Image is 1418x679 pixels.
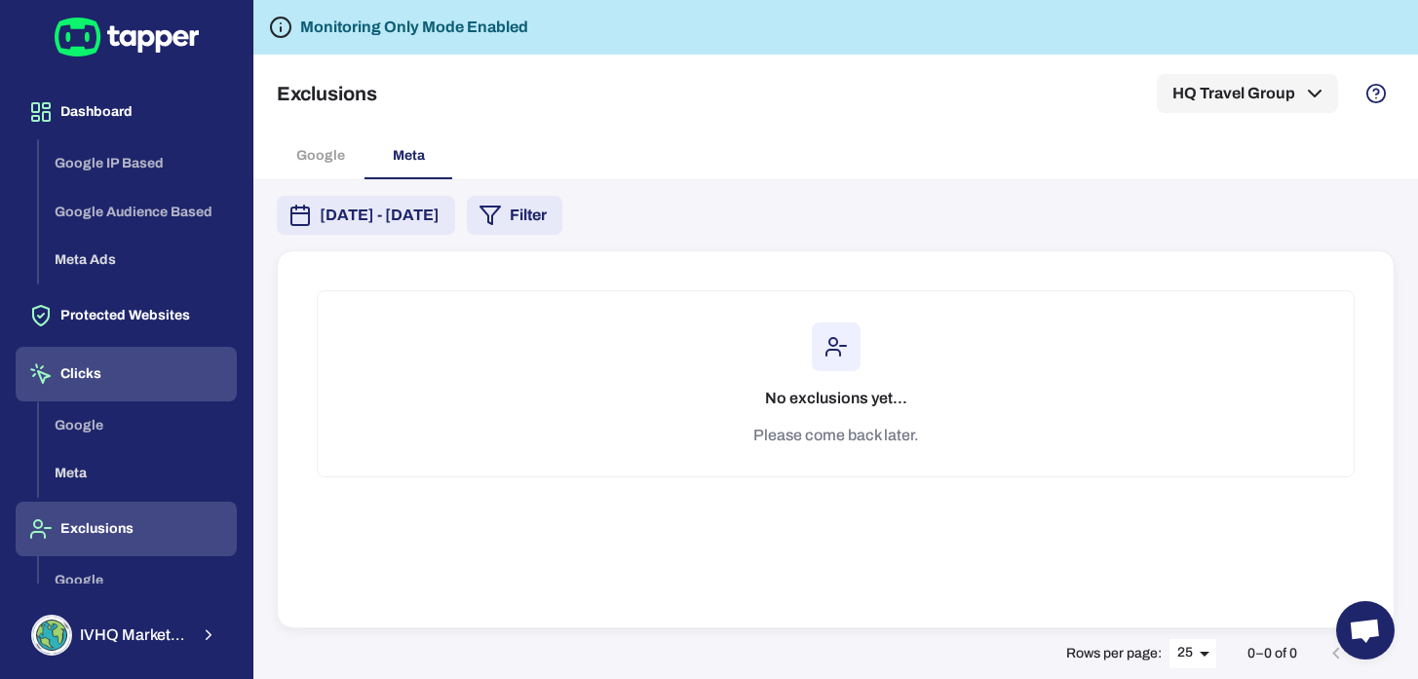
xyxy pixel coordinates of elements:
[393,147,425,165] span: Meta
[1169,639,1216,667] div: 25
[16,502,237,556] button: Exclusions
[80,625,188,645] span: IVHQ Marketing Team
[753,426,919,445] p: Please come back later.
[16,288,237,343] button: Protected Websites
[39,449,237,498] button: Meta
[300,16,528,39] h6: Monitoring Only Mode Enabled
[39,464,237,480] a: Meta
[1336,601,1395,660] div: Open chat
[277,82,377,105] h5: Exclusions
[16,306,237,322] a: Protected Websites
[765,387,907,410] h6: No exclusions yet...
[277,196,455,235] button: [DATE] - [DATE]
[33,617,70,654] img: IVHQ Marketing Team
[16,85,237,139] button: Dashboard
[16,347,237,401] button: Clicks
[39,236,237,284] button: Meta Ads
[16,607,237,663] button: IVHQ Marketing TeamIVHQ Marketing Team
[16,519,237,536] a: Exclusions
[16,364,237,381] a: Clicks
[1066,645,1162,662] p: Rows per page:
[1157,74,1338,113] button: HQ Travel Group
[320,204,440,227] span: [DATE] - [DATE]
[467,196,562,235] button: Filter
[1247,645,1297,662] p: 0–0 of 0
[269,16,292,39] svg: Tapper is not blocking any fraudulent activity for this domain
[16,102,237,119] a: Dashboard
[39,250,237,267] a: Meta Ads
